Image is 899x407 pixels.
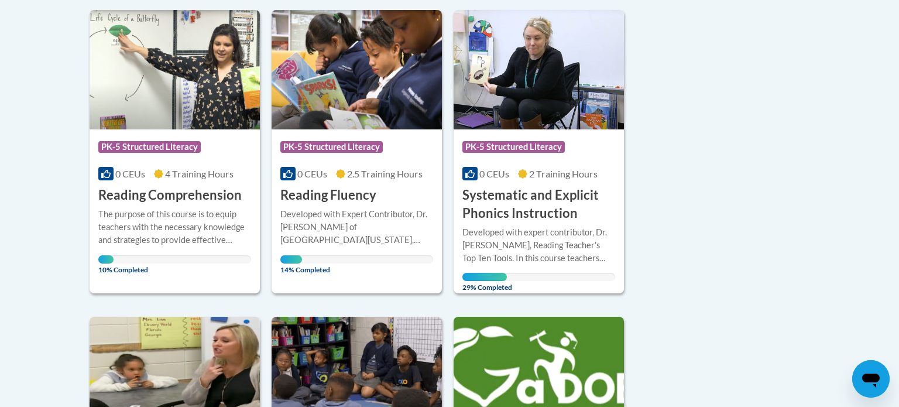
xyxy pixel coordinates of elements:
h3: Systematic and Explicit Phonics Instruction [462,186,615,223]
h3: Reading Comprehension [98,186,242,204]
span: 29% Completed [462,273,507,292]
a: Course LogoPK-5 Structured Literacy0 CEUs2.5 Training Hours Reading FluencyDeveloped with Expert ... [272,10,442,293]
a: Course LogoPK-5 Structured Literacy0 CEUs4 Training Hours Reading ComprehensionThe purpose of thi... [90,10,260,293]
span: 4 Training Hours [165,168,234,179]
h3: Reading Fluency [280,186,376,204]
div: Your progress [280,255,302,264]
a: Course LogoPK-5 Structured Literacy0 CEUs2 Training Hours Systematic and Explicit Phonics Instruc... [454,10,624,293]
span: 14% Completed [280,255,302,274]
div: Developed with expert contributor, Dr. [PERSON_NAME], Reading Teacher's Top Ten Tools. In this co... [462,226,615,265]
div: Your progress [98,255,114,264]
div: Developed with Expert Contributor, Dr. [PERSON_NAME] of [GEOGRAPHIC_DATA][US_STATE], [GEOGRAPHIC_... [280,208,433,247]
img: Course Logo [272,10,442,129]
img: Course Logo [454,10,624,129]
span: 10% Completed [98,255,114,274]
img: Course Logo [90,10,260,129]
iframe: Button to launch messaging window [852,360,890,398]
span: 0 CEUs [115,168,145,179]
span: PK-5 Structured Literacy [462,141,565,153]
div: The purpose of this course is to equip teachers with the necessary knowledge and strategies to pr... [98,208,251,247]
span: 0 CEUs [479,168,509,179]
span: 2 Training Hours [529,168,598,179]
span: PK-5 Structured Literacy [98,141,201,153]
div: Your progress [462,273,507,281]
span: 0 CEUs [297,168,327,179]
span: 2.5 Training Hours [347,168,423,179]
span: PK-5 Structured Literacy [280,141,383,153]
